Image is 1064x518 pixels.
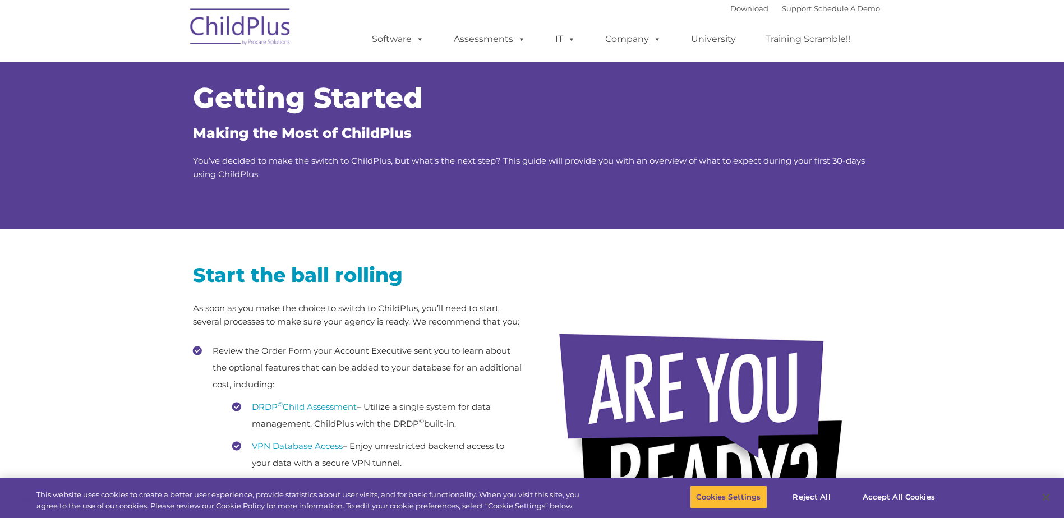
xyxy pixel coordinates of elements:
[730,4,880,13] font: |
[193,302,524,329] p: As soon as you make the choice to switch to ChildPlus, you’ll need to start several processes to ...
[680,28,747,50] a: University
[232,438,524,471] li: – Enjoy unrestricted backend access to your data with a secure VPN tunnel.
[782,4,812,13] a: Support
[544,28,587,50] a: IT
[252,401,357,412] a: DRDP©Child Assessment
[443,28,537,50] a: Assessments
[856,485,941,509] button: Accept All Cookies
[193,124,412,141] span: Making the Most of ChildPlus
[185,1,297,57] img: ChildPlus by Procare Solutions
[690,485,767,509] button: Cookies Settings
[814,4,880,13] a: Schedule A Demo
[193,262,524,288] h2: Start the ball rolling
[193,155,865,179] span: You’ve decided to make the switch to ChildPlus, but what’s the next step? This guide will provide...
[419,417,424,425] sup: ©
[232,399,524,432] li: – Utilize a single system for data management: ChildPlus with the DRDP built-in.
[594,28,673,50] a: Company
[730,4,768,13] a: Download
[278,400,283,408] sup: ©
[1034,485,1058,510] button: Close
[252,441,343,451] a: VPN Database Access
[36,489,585,511] div: This website uses cookies to create a better user experience, provide statistics about user visit...
[193,81,423,115] span: Getting Started
[361,28,435,50] a: Software
[754,28,862,50] a: Training Scramble!!
[777,485,847,509] button: Reject All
